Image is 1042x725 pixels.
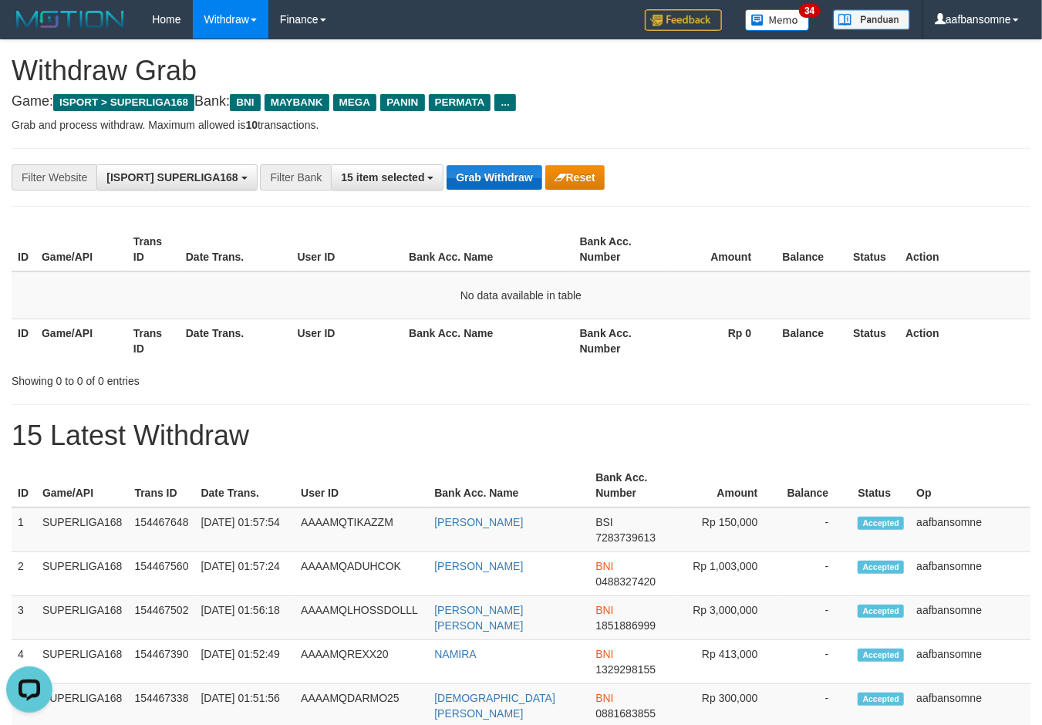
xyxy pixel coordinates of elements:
a: [PERSON_NAME] [434,516,523,528]
td: - [781,552,852,596]
td: AAAAMQLHOSSDOLLL [295,596,428,640]
td: Rp 1,003,000 [678,552,781,596]
a: NAMIRA [434,648,476,660]
th: Action [899,319,1030,362]
span: BNI [595,560,613,572]
th: Rp 0 [666,319,775,362]
td: aafbansomne [910,552,1030,596]
td: 154467648 [128,507,194,552]
span: Accepted [858,561,904,574]
td: AAAAMQADUHCOK [295,552,428,596]
div: Showing 0 to 0 of 0 entries [12,367,423,389]
span: Copy 0881683855 to clipboard [595,707,656,720]
th: Date Trans. [180,319,292,362]
th: ID [12,228,35,271]
td: 154467502 [128,596,194,640]
span: 15 item selected [341,171,424,184]
span: BSI [595,516,613,528]
th: Balance [774,228,847,271]
td: 4 [12,640,36,684]
td: Rp 3,000,000 [678,596,781,640]
td: [DATE] 01:57:24 [195,552,295,596]
button: Grab Withdraw [447,165,541,190]
span: BNI [595,604,613,616]
button: Reset [545,165,605,190]
th: Date Trans. [180,228,292,271]
a: [PERSON_NAME] [434,560,523,572]
th: Amount [678,464,781,507]
span: Accepted [858,693,904,706]
td: 154467390 [128,640,194,684]
h1: Withdraw Grab [12,56,1030,86]
h4: Game: Bank: [12,94,1030,110]
th: Game/API [35,228,127,271]
img: Button%20Memo.svg [745,9,810,31]
td: 3 [12,596,36,640]
th: Amount [666,228,775,271]
td: [DATE] 01:52:49 [195,640,295,684]
td: aafbansomne [910,507,1030,552]
td: No data available in table [12,271,1030,319]
span: Copy 0488327420 to clipboard [595,575,656,588]
th: Bank Acc. Name [403,228,573,271]
td: - [781,507,852,552]
th: Status [851,464,910,507]
td: Rp 150,000 [678,507,781,552]
span: MEGA [333,94,377,111]
th: Status [847,228,899,271]
td: AAAAMQTIKAZZM [295,507,428,552]
th: Bank Acc. Number [589,464,678,507]
td: SUPERLIGA168 [36,640,129,684]
span: PANIN [380,94,424,111]
span: Accepted [858,649,904,662]
th: Trans ID [127,319,180,362]
span: BNI [230,94,260,111]
th: Bank Acc. Name [428,464,589,507]
span: PERMATA [429,94,491,111]
span: [ISPORT] SUPERLIGA168 [106,171,238,184]
a: [PERSON_NAME] [PERSON_NAME] [434,604,523,632]
div: Filter Website [12,164,96,191]
span: ... [494,94,515,111]
span: Accepted [858,605,904,618]
td: AAAAMQREXX20 [295,640,428,684]
th: Balance [781,464,852,507]
th: Trans ID [127,228,180,271]
th: Balance [774,319,847,362]
h1: 15 Latest Withdraw [12,420,1030,451]
td: aafbansomne [910,640,1030,684]
th: ID [12,464,36,507]
td: [DATE] 01:57:54 [195,507,295,552]
img: MOTION_logo.png [12,8,129,31]
th: Bank Acc. Number [574,319,666,362]
button: 15 item selected [331,164,443,191]
span: Copy 1329298155 to clipboard [595,663,656,676]
img: Feedback.jpg [645,9,722,31]
a: [DEMOGRAPHIC_DATA][PERSON_NAME] [434,692,555,720]
th: Action [899,228,1030,271]
p: Grab and process withdraw. Maximum allowed is transactions. [12,117,1030,133]
div: Filter Bank [260,164,331,191]
span: 34 [799,4,820,18]
th: ID [12,319,35,362]
button: [ISPORT] SUPERLIGA168 [96,164,257,191]
span: MAYBANK [265,94,329,111]
th: Status [847,319,899,362]
th: Game/API [35,319,127,362]
th: Bank Acc. Name [403,319,573,362]
span: Copy 1851886999 to clipboard [595,619,656,632]
th: Trans ID [128,464,194,507]
td: aafbansomne [910,596,1030,640]
td: 1 [12,507,36,552]
th: User ID [292,228,403,271]
span: Copy 7283739613 to clipboard [595,531,656,544]
td: SUPERLIGA168 [36,507,129,552]
th: User ID [292,319,403,362]
th: Op [910,464,1030,507]
img: panduan.png [833,9,910,30]
th: Date Trans. [195,464,295,507]
td: 2 [12,552,36,596]
span: BNI [595,648,613,660]
td: SUPERLIGA168 [36,596,129,640]
th: Game/API [36,464,129,507]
